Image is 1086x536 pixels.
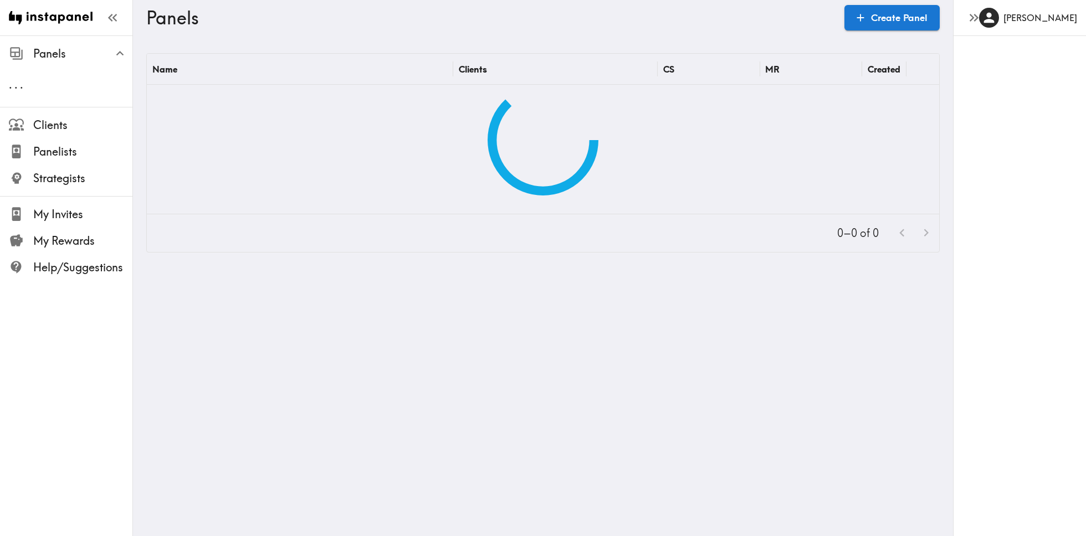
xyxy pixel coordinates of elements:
[765,64,780,75] div: MR
[1003,12,1077,24] h6: [PERSON_NAME]
[33,260,132,275] span: Help/Suggestions
[33,233,132,249] span: My Rewards
[844,5,940,30] a: Create Panel
[152,64,177,75] div: Name
[33,144,132,159] span: Panelists
[33,207,132,222] span: My Invites
[33,117,132,133] span: Clients
[868,64,900,75] div: Created
[837,225,879,241] p: 0–0 of 0
[459,64,487,75] div: Clients
[146,7,836,28] h3: Panels
[33,171,132,186] span: Strategists
[20,78,23,91] span: .
[663,64,674,75] div: CS
[14,78,18,91] span: .
[9,78,12,91] span: .
[33,46,132,61] span: Panels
